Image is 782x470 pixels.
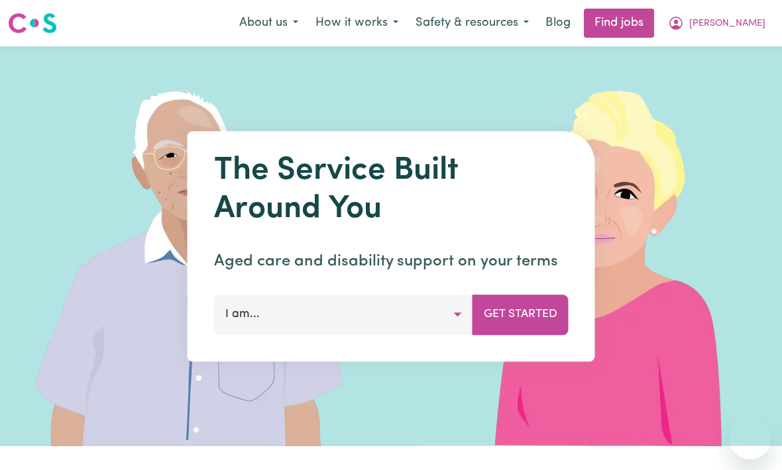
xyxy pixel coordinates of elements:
[537,9,579,38] a: Blog
[407,9,537,37] button: Safety & resources
[231,9,307,37] button: About us
[8,8,57,38] a: Careseekers logo
[214,295,473,334] button: I am...
[729,417,771,459] iframe: Button to launch messaging window
[689,17,765,31] span: [PERSON_NAME]
[659,9,774,37] button: My Account
[473,295,569,334] button: Get Started
[307,9,407,37] button: How it works
[214,250,569,273] p: Aged care and disability support on your terms
[8,11,57,35] img: Careseekers logo
[584,9,654,38] a: Find jobs
[214,152,569,228] h1: The Service Built Around You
